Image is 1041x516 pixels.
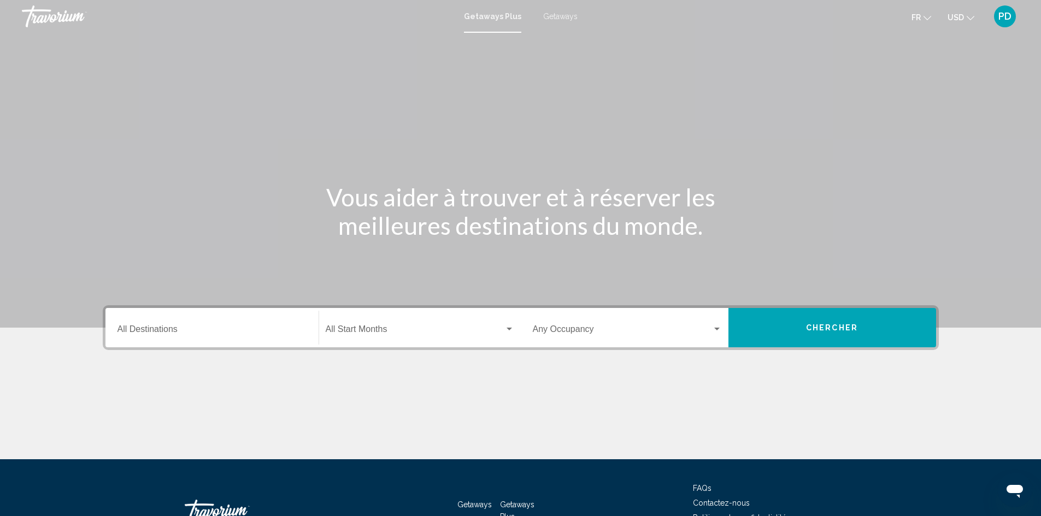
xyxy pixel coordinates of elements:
span: PD [998,11,1011,22]
a: Getaways Plus [464,12,521,21]
a: Getaways [543,12,578,21]
h1: Vous aider à trouver et à réserver les meilleures destinations du monde. [316,183,726,240]
span: USD [948,13,964,22]
button: Change language [911,9,931,25]
button: Chercher [728,308,936,347]
a: FAQs [693,484,711,493]
a: Travorium [22,5,453,27]
iframe: Bouton de lancement de la fenêtre de messagerie [997,472,1032,507]
a: Getaways [457,500,492,509]
div: Search widget [105,308,936,347]
button: User Menu [991,5,1019,28]
span: fr [911,13,921,22]
a: Contactez-nous [693,499,750,507]
button: Change currency [948,9,974,25]
span: Chercher [806,324,858,333]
